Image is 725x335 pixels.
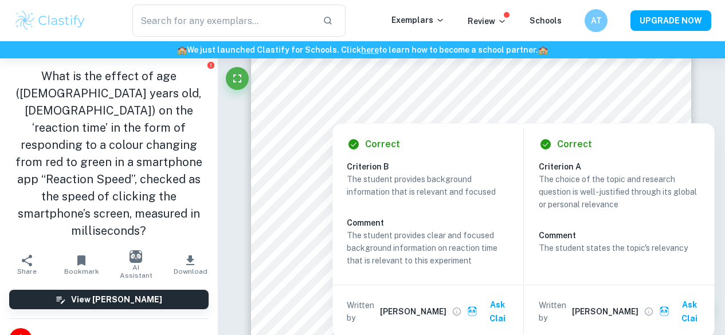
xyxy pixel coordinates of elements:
p: The student provides background information that is relevant and focused [347,173,508,198]
a: Schools [530,16,562,25]
span: AI Assistant [116,263,156,279]
p: Written by [347,299,378,324]
p: Exemplars [391,14,445,26]
h6: Correct [365,137,400,151]
img: clai.svg [467,306,478,317]
p: The student states the topic's relevancy [539,242,700,254]
h6: Correct [557,137,592,151]
h6: [PERSON_NAME] [572,305,638,318]
p: Written by [539,299,570,324]
button: View full profile [641,304,657,320]
span: Bookmark [64,267,99,275]
button: AT [585,9,608,32]
span: Share [17,267,37,275]
h6: AT [590,14,603,27]
button: Fullscreen [226,67,249,90]
span: 🏫 [177,45,187,54]
button: UPGRADE NOW [630,10,711,31]
button: View [PERSON_NAME] [9,290,209,309]
h6: Criterion A [539,160,710,173]
a: here [361,45,379,54]
h6: Comment [347,216,508,229]
h6: Criterion B [347,160,518,173]
button: View full profile [449,304,465,320]
p: Review [468,15,507,27]
button: Download [163,249,218,281]
p: The student provides clear and focused background information on reaction time that is relevant t... [347,229,508,267]
span: Download [174,267,207,275]
button: Bookmark [54,249,109,281]
h1: What is the effect of age ([DEMOGRAPHIC_DATA] years old, [DEMOGRAPHIC_DATA]) on the ‘reaction tim... [9,68,209,239]
button: Report issue [207,61,215,69]
span: 🏫 [538,45,548,54]
h6: We just launched Clastify for Schools. Click to learn how to become a school partner. [2,44,723,56]
img: AI Assistant [130,250,142,263]
input: Search for any exemplars... [132,5,313,37]
h6: [PERSON_NAME] [380,305,446,318]
button: Ask Clai [657,294,710,329]
h6: Comment [539,229,700,242]
img: clai.svg [659,306,670,317]
button: Ask Clai [465,294,518,329]
img: Clastify logo [14,9,87,32]
button: AI Assistant [109,249,163,281]
h6: View [PERSON_NAME] [71,293,162,306]
p: The choice of the topic and research question is well-justified through its global or personal re... [539,173,700,211]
